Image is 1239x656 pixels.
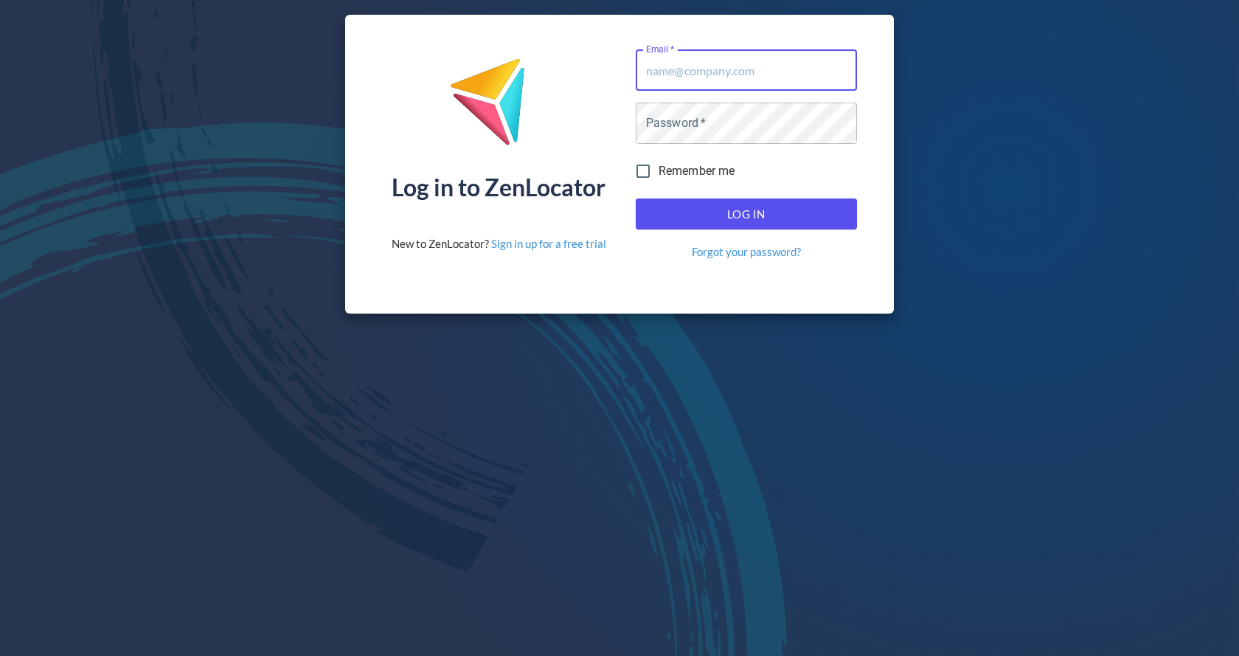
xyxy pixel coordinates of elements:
[659,162,735,180] span: Remember me
[392,236,606,252] div: New to ZenLocator?
[692,244,801,260] a: Forgot your password?
[491,237,606,250] a: Sign in up for a free trial
[636,49,857,91] input: name@company.com
[652,204,841,224] span: Log In
[392,176,605,199] div: Log in to ZenLocator
[636,198,857,229] button: Log In
[449,58,548,157] img: ZenLocator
